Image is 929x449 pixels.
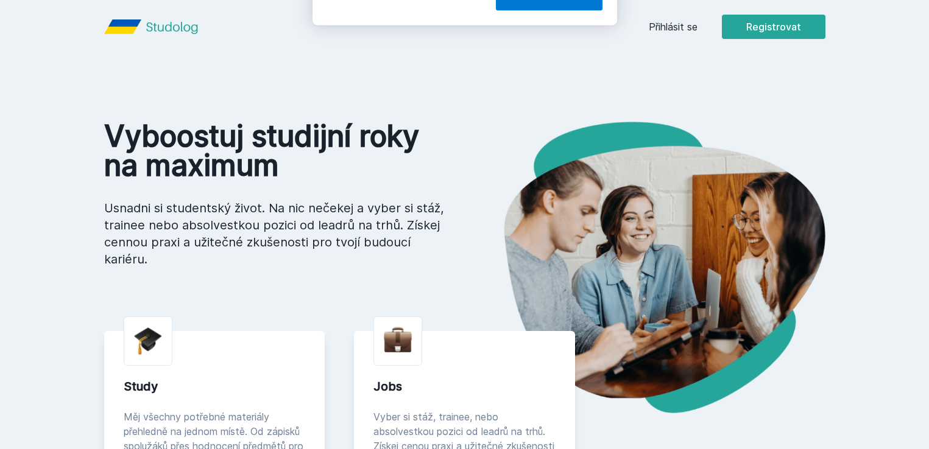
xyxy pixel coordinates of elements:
[104,200,445,268] p: Usnadni si studentský život. Na nic nečekej a vyber si stáž, trainee nebo absolvestkou pozici od ...
[104,122,445,180] h1: Vyboostuj studijní roky na maximum
[376,15,602,43] div: [PERSON_NAME] dostávat tipy ohledně studia, nových testů, hodnocení učitelů a předmětů?
[496,63,602,94] button: Jasně, jsem pro
[134,327,162,355] img: graduation-cap.png
[384,324,412,355] img: briefcase.png
[373,378,556,395] div: Jobs
[465,122,825,413] img: hero.png
[327,15,376,63] img: notification icon
[124,378,306,395] div: Study
[445,63,489,94] button: Ne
